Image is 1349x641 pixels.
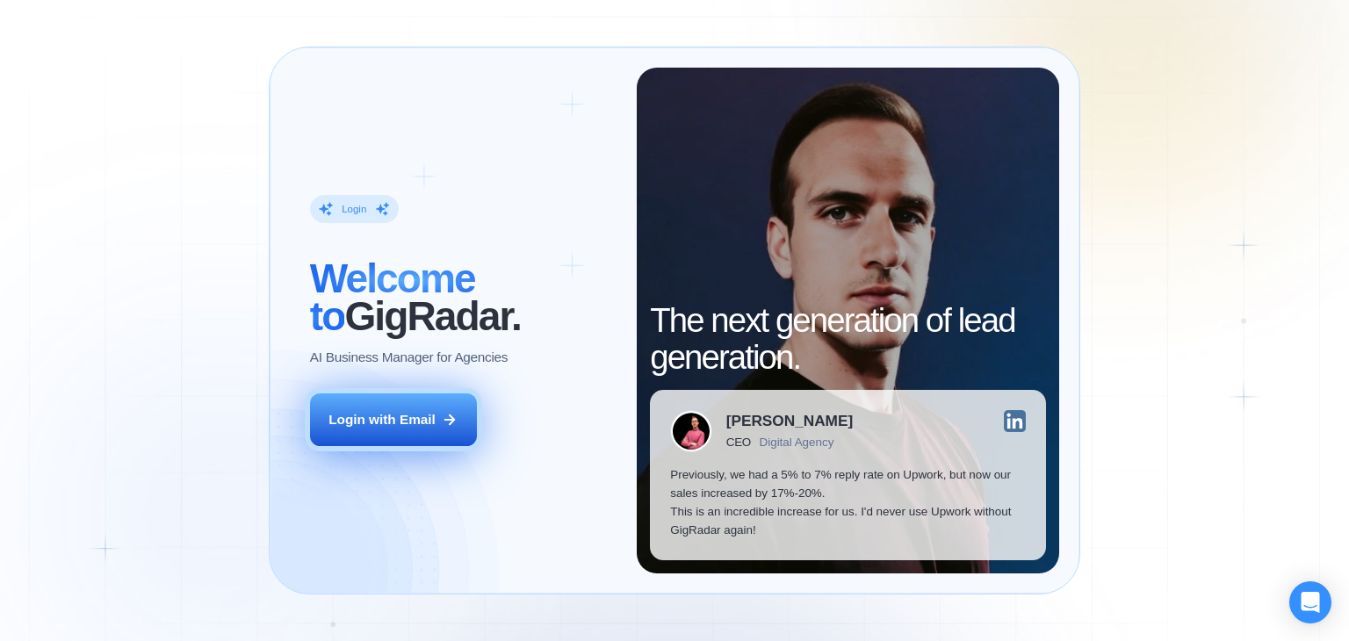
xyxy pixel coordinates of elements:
button: Login with Email [310,393,477,446]
h2: The next generation of lead generation. [650,302,1046,376]
div: Login with Email [328,410,436,429]
h2: ‍ GigRadar. [310,260,617,334]
div: Open Intercom Messenger [1289,581,1331,623]
div: CEO [726,436,751,449]
div: Digital Agency [760,436,834,449]
div: [PERSON_NAME] [726,414,853,429]
p: AI Business Manager for Agencies [310,348,508,366]
span: Welcome to [310,256,475,338]
p: Previously, we had a 5% to 7% reply rate on Upwork, but now our sales increased by 17%-20%. This ... [670,465,1026,540]
div: Login [342,203,366,216]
